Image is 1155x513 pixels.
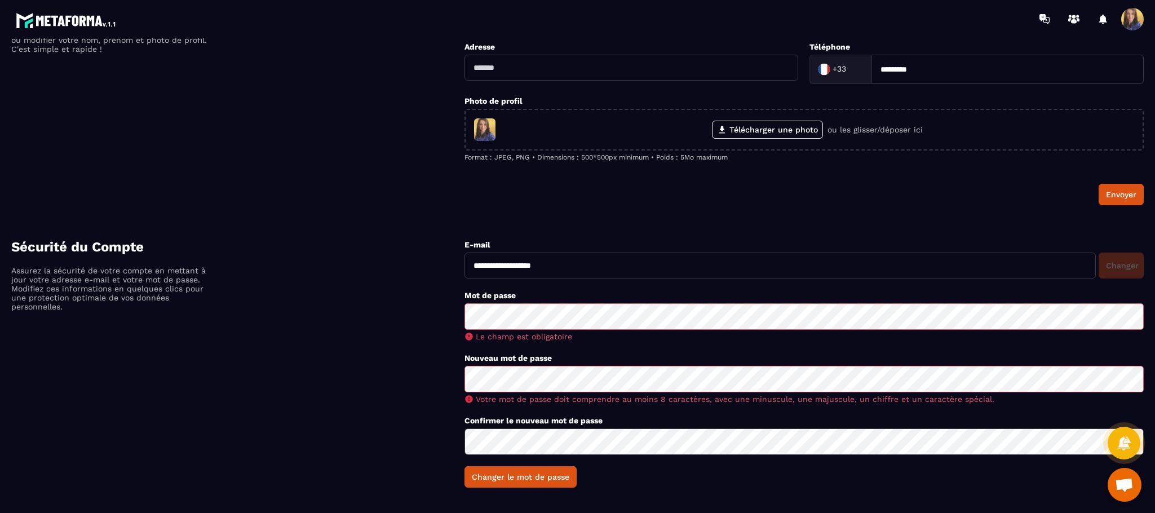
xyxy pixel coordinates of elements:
div: Ouvrir le chat [1108,468,1141,502]
label: Confirmer le nouveau mot de passe [464,416,603,425]
h4: Sécurité du Compte [11,239,464,255]
p: ou les glisser/déposer ici [827,125,923,134]
label: Téléphone [809,42,850,51]
button: Envoyer [1099,184,1144,205]
div: Search for option [809,55,871,84]
img: Country Flag [813,58,835,81]
p: Format : JPEG, PNG • Dimensions : 500*500px minimum • Poids : 5Mo maximum [464,153,1144,161]
button: Changer le mot de passe [464,466,577,488]
span: Votre mot de passe doit comprendre au moins 8 caractères, avec une minuscule, une majuscule, un c... [476,395,994,404]
label: Nouveau mot de passe [464,353,552,362]
input: Search for option [848,61,860,78]
img: logo [16,10,117,30]
label: Mot de passe [464,291,516,300]
span: +33 [833,64,846,75]
label: Télécharger une photo [712,121,823,139]
span: Le champ est obligatoire [476,332,572,341]
label: Adresse [464,42,495,51]
label: E-mail [464,240,490,249]
p: Assurez la sécurité de votre compte en mettant à jour votre adresse e-mail et votre mot de passe.... [11,266,209,311]
label: Photo de profil [464,96,523,105]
